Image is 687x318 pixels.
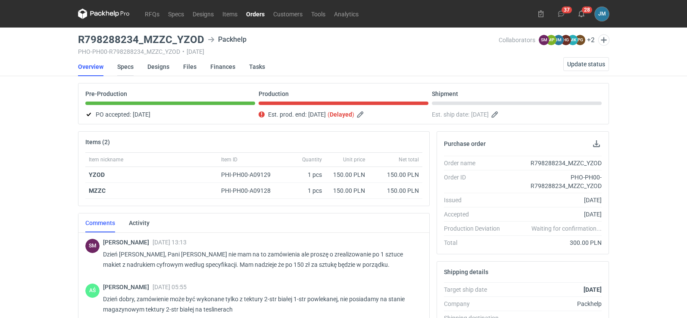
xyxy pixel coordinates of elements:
div: 1 pcs [282,183,325,199]
div: Est. ship date: [432,109,602,120]
a: Designs [147,57,169,76]
figcaption: HG [561,35,571,45]
button: 37 [554,7,568,21]
span: [DATE] 05:55 [153,284,187,290]
em: ) [352,111,354,118]
div: Accepted [444,210,507,219]
span: [DATE] [471,109,489,120]
p: Shipment [432,90,458,97]
div: Issued [444,196,507,204]
strong: YZOD [89,171,105,178]
a: Orders [242,9,269,19]
div: Packhelp [208,34,247,45]
a: Overview [78,57,103,76]
figcaption: SM [539,35,549,45]
span: Item nickname [89,156,123,163]
div: Packhelp [507,299,602,308]
div: 150.00 PLN [329,170,365,179]
a: Activity [129,213,150,232]
figcaption: JM [553,35,564,45]
div: [DATE] [507,196,602,204]
figcaption: SM [85,239,100,253]
div: Company [444,299,507,308]
svg: Packhelp Pro [78,9,130,19]
a: Designs [188,9,218,19]
div: Total [444,238,507,247]
button: +2 [587,36,595,44]
button: JM [595,7,609,21]
div: Order ID [444,173,507,190]
div: PO accepted: [85,109,255,120]
div: Sebastian Markut [85,239,100,253]
button: Edit estimated shipping date [490,109,501,120]
div: R798288234_MZZC_YZOD [507,159,602,167]
a: Tools [307,9,330,19]
a: Items [218,9,242,19]
span: [PERSON_NAME] [103,284,153,290]
div: 150.00 PLN [372,170,419,179]
span: Quantity [302,156,322,163]
figcaption: PG [575,35,585,45]
em: Waiting for confirmation... [531,224,602,233]
div: PHI-PH00-A09128 [221,186,279,195]
span: Unit price [343,156,365,163]
a: Analytics [330,9,363,19]
figcaption: MK [568,35,578,45]
strong: MZZC [89,187,106,194]
a: Files [183,57,197,76]
div: PHI-PH00-A09129 [221,170,279,179]
span: Net total [399,156,419,163]
div: Target ship date [444,285,507,294]
div: 150.00 PLN [372,186,419,195]
a: Comments [85,213,115,232]
a: Tasks [249,57,265,76]
a: Customers [269,9,307,19]
strong: Delayed [330,111,352,118]
span: [DATE] [133,109,150,120]
div: Adrian Świerżewski [85,284,100,298]
a: Specs [164,9,188,19]
em: ( [328,111,330,118]
p: Pre-Production [85,90,127,97]
a: Specs [117,57,134,76]
button: Update status [563,57,609,71]
span: Collaborators [499,37,535,43]
span: Update status [567,61,605,67]
h2: Purchase order [444,140,486,147]
p: Dzień dobry, zamówienie może być wykonane tylko z tektury 2-str białej 1-str powlekanej, nie posi... [103,294,415,315]
div: 300.00 PLN [507,238,602,247]
div: 1 pcs [282,167,325,183]
span: • [182,48,184,55]
div: PHO-PH00-R798288234_MZZC_YZOD [507,173,602,190]
p: Production [259,90,289,97]
a: Finances [210,57,235,76]
strong: [DATE] [584,286,602,293]
div: Production Deviation [444,224,507,233]
div: Joanna Myślak [595,7,609,21]
h3: R798288234_MZZC_YZOD [78,34,204,45]
figcaption: AŚ [85,284,100,298]
span: [DATE] [308,109,326,120]
button: 28 [575,7,588,21]
button: Edit collaborators [598,34,609,46]
div: 150.00 PLN [329,186,365,195]
figcaption: MP [546,35,556,45]
span: Item ID [221,156,237,163]
span: [PERSON_NAME] [103,239,153,246]
span: [DATE] 13:13 [153,239,187,246]
div: [DATE] [507,210,602,219]
div: PHO-PH00-R798288234_MZZC_YZOD [DATE] [78,48,499,55]
h2: Items (2) [85,139,110,145]
div: Est. prod. end: [259,109,428,120]
button: Download PO [591,139,602,149]
p: Dzień [PERSON_NAME], Pani [PERSON_NAME] nie mam na to zamówienia ale proszę o zrealizowanie po 1 ... [103,249,415,270]
a: RFQs [141,9,164,19]
button: Edit estimated production end date [356,109,366,120]
div: Order name [444,159,507,167]
h2: Shipping details [444,269,488,275]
